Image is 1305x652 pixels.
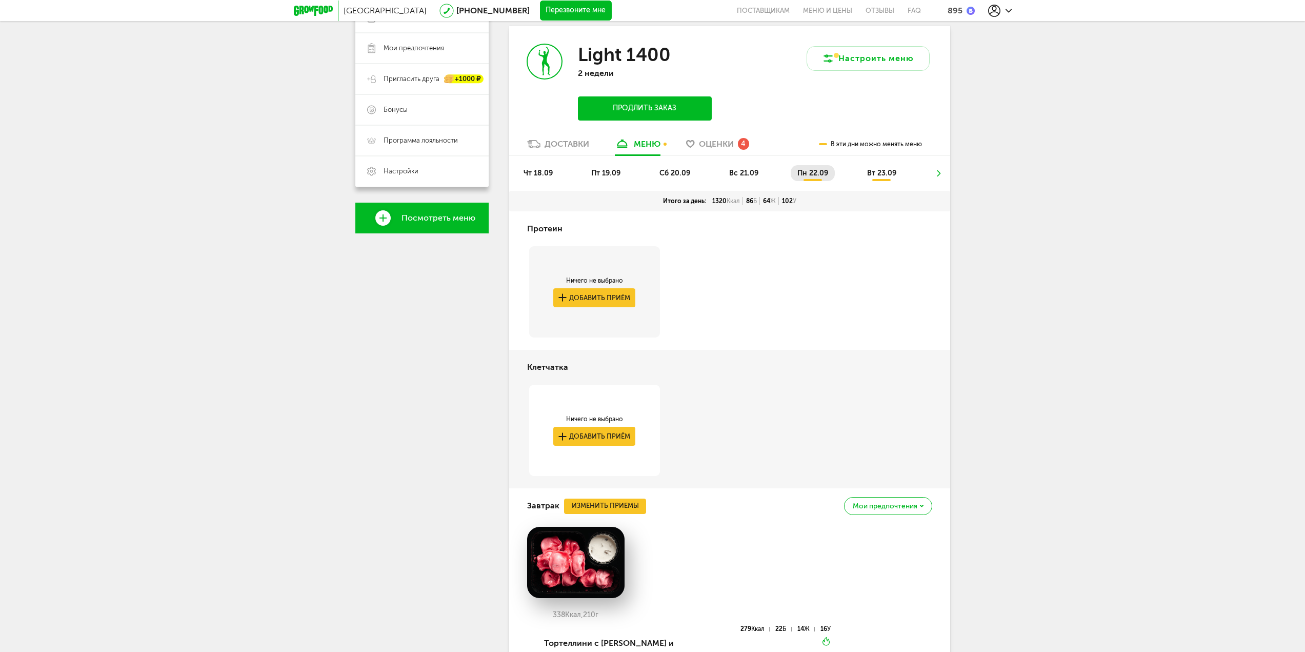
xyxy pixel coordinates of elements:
[804,625,810,633] span: Ж
[527,496,559,516] h4: Завтрак
[355,156,489,187] a: Настройки
[853,503,917,510] span: Мои предпочтения
[760,197,779,205] div: 64
[775,627,791,631] div: 22
[553,288,635,307] button: Добавить приём
[751,625,765,633] span: Ккал
[445,75,484,84] div: +1000 ₽
[578,68,711,78] p: 2 недели
[699,139,734,149] span: Оценки
[355,125,489,156] a: Программа лояльности
[355,33,489,64] a: Мои предпочтения
[527,219,563,239] h4: Протеин
[527,527,625,599] img: big_tsROXB5P9kwqKV4s.png
[401,213,475,223] span: Посмотреть меню
[384,74,439,84] span: Пригласить друга
[355,64,489,94] a: Пригласить друга +1000 ₽
[527,611,625,619] div: 338 210
[807,46,930,71] button: Настроить меню
[553,427,635,446] button: Добавить приём
[820,627,831,631] div: 16
[797,627,815,631] div: 14
[540,1,612,21] button: Перезвоните мне
[384,105,408,114] span: Бонусы
[595,610,598,619] span: г
[384,136,458,145] span: Программа лояльности
[522,139,594,155] a: Доставки
[545,139,589,149] div: Доставки
[948,6,962,15] div: 895
[456,6,530,15] a: [PHONE_NUMBER]
[355,203,489,233] a: Посмотреть меню
[770,197,776,205] span: Ж
[610,139,666,155] a: меню
[867,169,896,177] span: вт 23.09
[344,6,427,15] span: [GEOGRAPHIC_DATA]
[779,197,799,205] div: 102
[527,358,568,377] h4: Клетчатка
[967,7,975,15] img: bonus_b.cdccf46.png
[793,197,796,205] span: У
[384,167,418,176] span: Настройки
[782,625,786,633] span: Б
[738,138,749,149] div: 4
[681,139,754,155] a: Оценки 4
[827,625,831,633] span: У
[355,94,489,125] a: Бонусы
[553,415,635,423] div: Ничего не выбрано
[753,197,757,205] span: Б
[384,44,444,53] span: Мои предпочтения
[819,134,922,155] div: В эти дни можно менять меню
[578,96,711,121] button: Продлить заказ
[565,610,583,619] span: Ккал,
[553,276,635,285] div: Ничего не выбрано
[634,139,660,149] div: меню
[743,197,760,205] div: 86
[659,169,690,177] span: сб 20.09
[740,627,770,631] div: 279
[660,197,709,205] div: Итого за день:
[524,169,553,177] span: чт 18.09
[797,169,828,177] span: пн 22.09
[727,197,740,205] span: Ккал
[729,169,758,177] span: вс 21.09
[591,169,620,177] span: пт 19.09
[564,499,646,514] button: Изменить приемы
[578,44,671,66] h3: Light 1400
[709,197,743,205] div: 1320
